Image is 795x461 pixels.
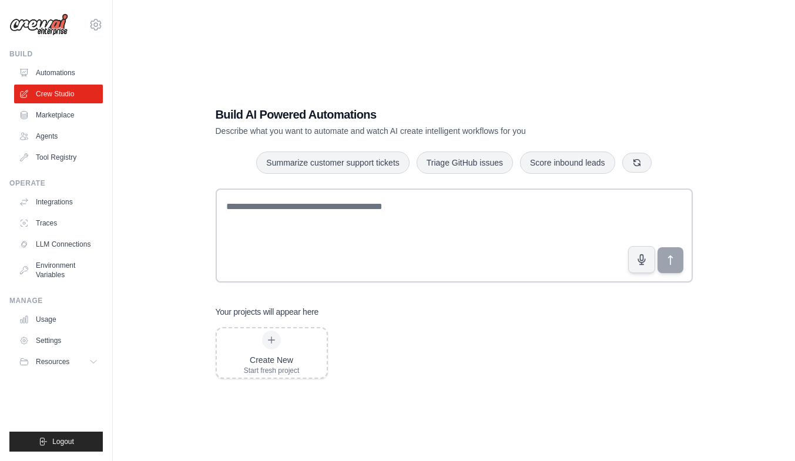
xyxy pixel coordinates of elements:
[52,437,74,446] span: Logout
[14,148,103,167] a: Tool Registry
[244,366,300,375] div: Start fresh project
[9,179,103,188] div: Operate
[9,296,103,305] div: Manage
[520,152,615,174] button: Score inbound leads
[14,331,103,350] a: Settings
[622,153,652,173] button: Get new suggestions
[14,127,103,146] a: Agents
[9,432,103,452] button: Logout
[9,49,103,59] div: Build
[417,152,513,174] button: Triage GitHub issues
[216,125,610,137] p: Describe what you want to automate and watch AI create intelligent workflows for you
[14,310,103,329] a: Usage
[216,106,610,123] h1: Build AI Powered Automations
[244,354,300,366] div: Create New
[256,152,409,174] button: Summarize customer support tickets
[216,306,319,318] h3: Your projects will appear here
[14,256,103,284] a: Environment Variables
[9,14,68,36] img: Logo
[14,193,103,211] a: Integrations
[14,85,103,103] a: Crew Studio
[14,106,103,124] a: Marketplace
[14,63,103,82] a: Automations
[628,246,655,273] button: Click to speak your automation idea
[14,214,103,233] a: Traces
[36,357,69,366] span: Resources
[14,235,103,254] a: LLM Connections
[14,352,103,371] button: Resources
